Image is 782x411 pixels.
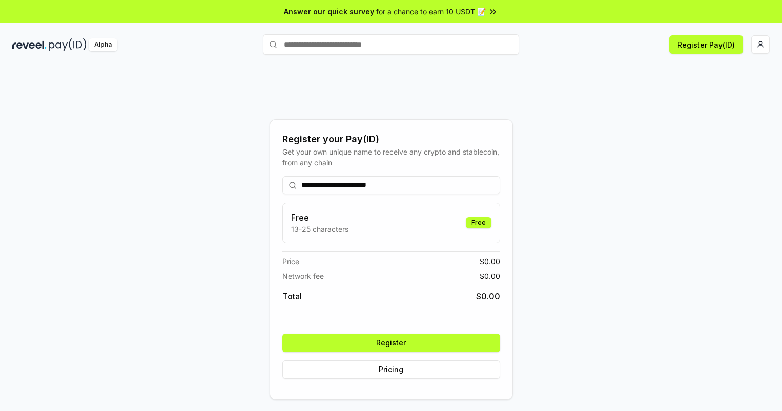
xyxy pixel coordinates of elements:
[480,271,500,282] span: $ 0.00
[669,35,743,54] button: Register Pay(ID)
[376,6,486,17] span: for a chance to earn 10 USDT 📝
[282,334,500,352] button: Register
[282,146,500,168] div: Get your own unique name to receive any crypto and stablecoin, from any chain
[291,224,348,234] p: 13-25 characters
[282,290,302,302] span: Total
[282,132,500,146] div: Register your Pay(ID)
[282,271,324,282] span: Network fee
[476,290,500,302] span: $ 0.00
[466,217,491,228] div: Free
[49,38,87,51] img: pay_id
[291,211,348,224] h3: Free
[12,38,47,51] img: reveel_dark
[89,38,117,51] div: Alpha
[282,360,500,379] button: Pricing
[480,256,500,267] span: $ 0.00
[282,256,299,267] span: Price
[284,6,374,17] span: Answer our quick survey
